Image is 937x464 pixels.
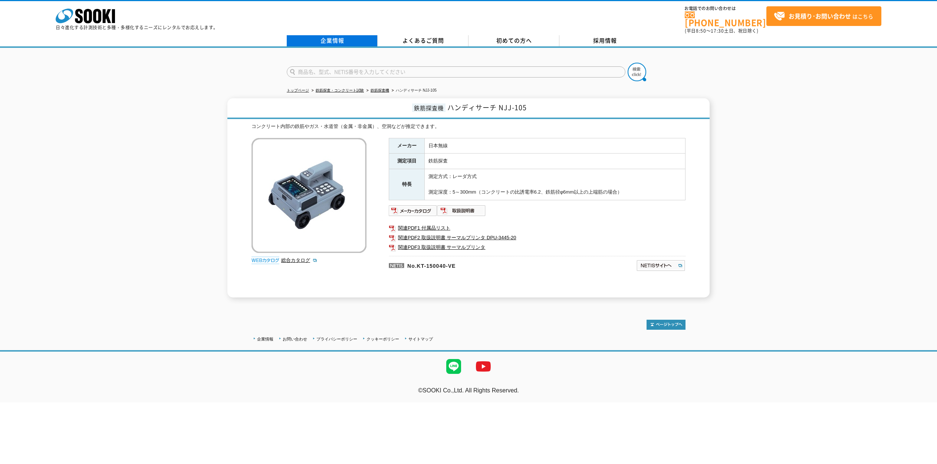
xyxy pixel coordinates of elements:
[287,88,309,92] a: トップページ
[437,205,486,217] img: 取扱説明書
[628,63,646,81] img: btn_search.png
[378,35,468,46] a: よくあるご質問
[789,11,851,20] strong: お見積り･お問い合わせ
[389,169,425,200] th: 特長
[408,337,433,341] a: サイトマップ
[389,205,437,217] img: メーカーカタログ
[711,27,724,34] span: 17:30
[287,66,625,78] input: 商品名、型式、NETIS番号を入力してください
[251,138,366,253] img: ハンディサーチ NJJ-105
[636,260,686,272] img: NETISサイトへ
[559,35,650,46] a: 採用情報
[425,154,686,169] td: 鉄筋探査
[287,35,378,46] a: 企業情報
[496,36,532,45] span: 初めての方へ
[647,320,686,330] img: トップページへ
[366,337,399,341] a: クッキーポリシー
[468,35,559,46] a: 初めての方へ
[766,6,881,26] a: お見積り･お問い合わせはこちら
[257,337,273,341] a: 企業情報
[908,395,937,401] a: テストMail
[283,337,307,341] a: お問い合わせ
[468,352,498,381] img: YouTube
[281,257,318,263] a: 総合カタログ
[389,210,437,215] a: メーカーカタログ
[390,87,437,95] li: ハンディサーチ NJJ-105
[685,6,766,11] span: お電話でのお問い合わせは
[425,138,686,154] td: 日本無線
[371,88,389,92] a: 鉄筋探査機
[251,123,686,131] div: コンクリート内部の鉄筋やガス・水道管（金属・非金属）、空洞などが推定できます。
[437,210,486,215] a: 取扱説明書
[56,25,218,30] p: 日々進化する計測技術と多種・多様化するニーズにレンタルでお応えします。
[389,138,425,154] th: メーカー
[316,88,364,92] a: 鉄筋探査・コンクリート試験
[685,11,766,27] a: [PHONE_NUMBER]
[685,27,758,34] span: (平日 ～ 土日、祝日除く)
[389,223,686,233] a: 関連PDF1 付属品リスト
[696,27,706,34] span: 8:50
[389,233,686,243] a: 関連PDF2 取扱説明書 サーマルプリンタ DPU-3445-20
[439,352,468,381] img: LINE
[412,103,446,112] span: 鉄筋探査機
[425,169,686,200] td: 測定方式：レーダ方式 測定深度：5～300mm（コンクリートの比誘電率6.2、鉄筋径φ6mm以上の上端筋の場合）
[251,257,279,264] img: webカタログ
[316,337,357,341] a: プライバシーポリシー
[447,102,527,112] span: ハンディサーチ NJJ-105
[389,243,686,252] a: 関連PDF3 取扱説明書 サーマルプリンタ
[389,256,565,274] p: No.KT-150040-VE
[389,154,425,169] th: 測定項目
[774,11,873,22] span: はこちら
